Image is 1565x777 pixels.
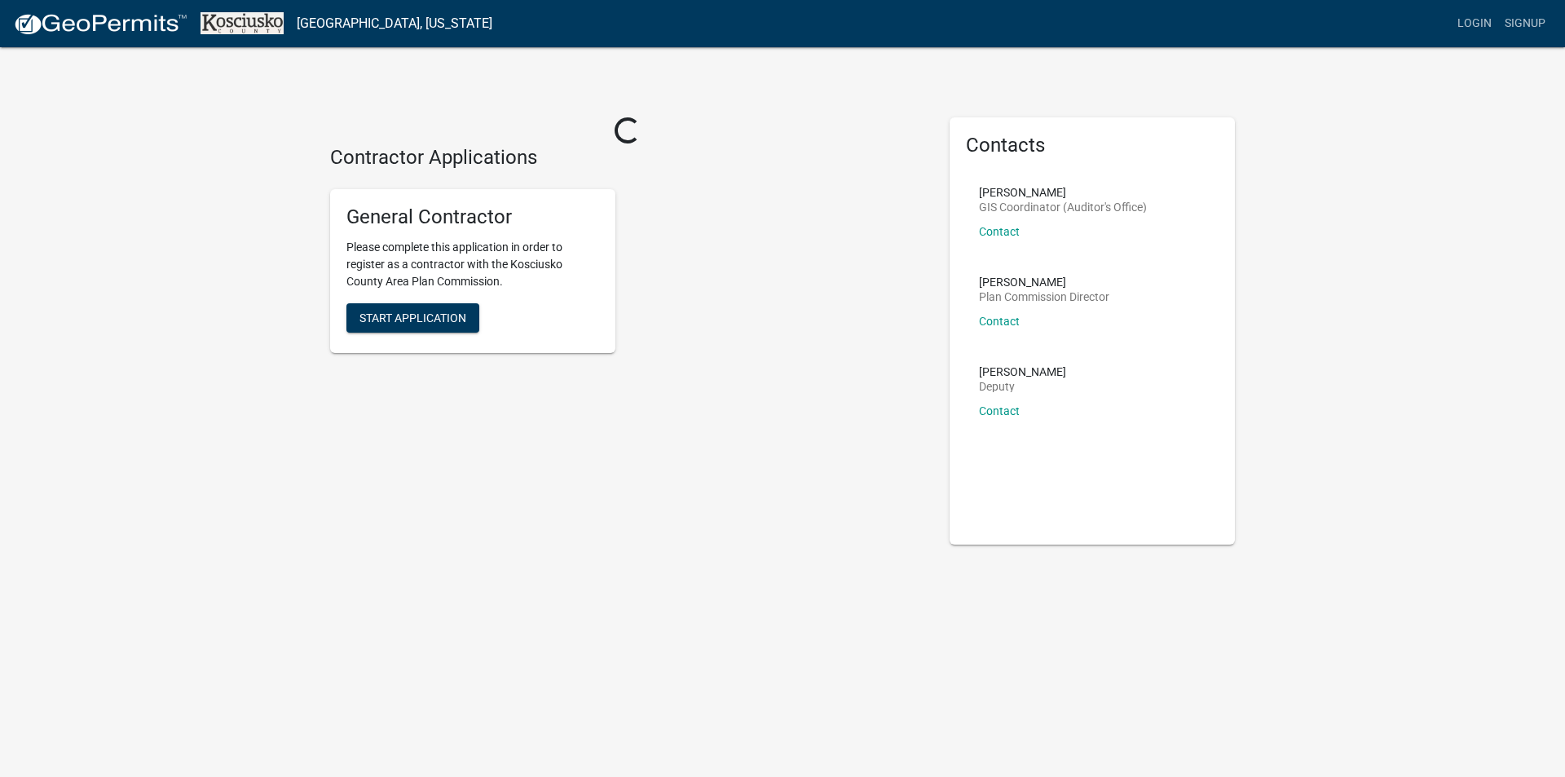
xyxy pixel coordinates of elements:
h4: Contractor Applications [330,146,925,170]
img: Kosciusko County, Indiana [201,12,284,34]
a: Contact [979,404,1020,417]
p: Please complete this application in order to register as a contractor with the Kosciusko County A... [346,239,599,290]
p: Plan Commission Director [979,291,1109,302]
wm-workflow-list-section: Contractor Applications [330,146,925,366]
h5: Contacts [966,134,1219,157]
button: Start Application [346,303,479,333]
span: Start Application [359,311,466,324]
p: [PERSON_NAME] [979,366,1066,377]
p: [PERSON_NAME] [979,276,1109,288]
p: Deputy [979,381,1066,392]
p: [PERSON_NAME] [979,187,1147,198]
a: Login [1451,8,1498,39]
p: GIS Coordinator (Auditor's Office) [979,201,1147,213]
a: Contact [979,225,1020,238]
a: [GEOGRAPHIC_DATA], [US_STATE] [297,10,492,38]
a: Contact [979,315,1020,328]
a: Signup [1498,8,1552,39]
h5: General Contractor [346,205,599,229]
